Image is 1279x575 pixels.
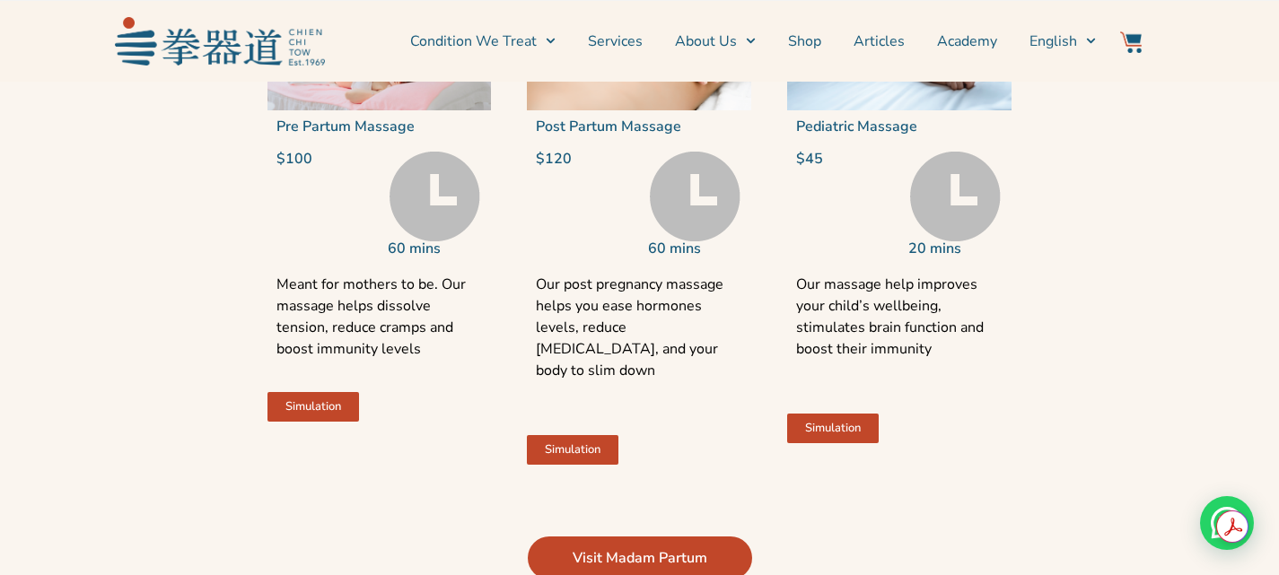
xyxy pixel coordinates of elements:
[796,274,1003,381] p: Our massage help improves your child’s wellbeing, stimulates brain function and boost their immunity
[1120,31,1142,53] img: Website Icon-03
[334,19,1097,64] nav: Menu
[796,117,917,136] a: Pediatric Massage
[536,117,681,136] a: Post Partum Massage
[276,274,483,360] p: Meant for mothers to be. Our massage helps dissolve tension, reduce cramps and boost immunity levels
[390,152,480,241] img: Time Grey
[648,241,742,256] p: 60 mins
[805,423,861,434] span: Simulation
[908,241,1003,256] p: 20 mins
[410,19,556,64] a: Condition We Treat
[573,547,707,569] span: Visit Madam Partum
[1029,19,1096,64] a: English
[787,414,879,443] a: Simulation
[1029,30,1077,52] span: English
[796,152,890,166] p: $45
[276,117,415,136] a: Pre Partum Massage
[388,241,482,256] p: 60 mins
[854,19,905,64] a: Articles
[675,19,756,64] a: About Us
[937,19,997,64] a: Academy
[536,274,742,403] p: Our post pregnancy massage helps you ease hormones levels, reduce [MEDICAL_DATA], and your body t...
[788,19,821,64] a: Shop
[588,19,643,64] a: Services
[267,392,359,422] a: Simulation
[285,401,341,413] span: Simulation
[276,152,371,166] p: $100
[536,152,630,166] p: $120
[650,152,740,241] img: Time Grey
[910,152,1001,241] img: Time Grey
[527,435,618,465] a: Simulation
[545,444,600,456] span: Simulation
